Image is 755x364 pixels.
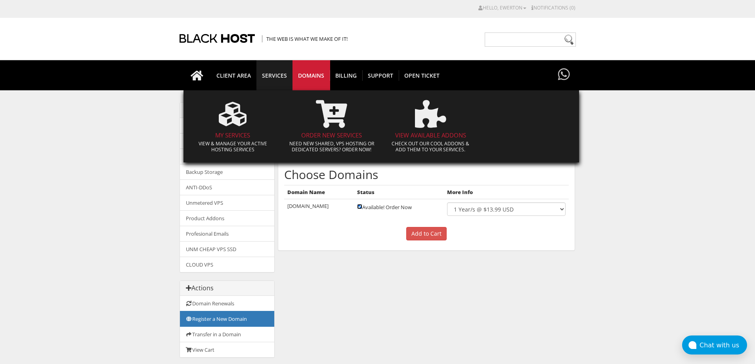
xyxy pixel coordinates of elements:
a: Register a New Domain [180,311,274,327]
span: Domains [292,70,330,81]
a: CLOUD VPS [180,257,274,272]
th: More Info [444,185,568,199]
span: SERVICES [256,70,292,81]
a: Notifications (0) [531,4,575,11]
a: Enterprise servers [180,149,274,164]
h3: Actions [186,285,268,292]
a: Unmetered VPS [180,195,274,211]
a: View Cart [180,342,274,357]
a: Bare metal servers [180,133,274,149]
a: Shared hosting [180,118,274,133]
a: Profesional Emails [180,226,274,242]
span: Support [362,70,399,81]
button: Chat with us [682,335,747,354]
input: Add to Cart [406,227,447,240]
a: UNM CHEAP VPS SSD [180,241,274,257]
th: Status [354,185,444,199]
a: Go to homepage [183,60,211,90]
h4: My Services [189,132,277,139]
a: Product Addons [180,210,274,226]
h4: View Available Addons [387,132,474,139]
a: Have questions? [556,60,572,90]
p: View & Manage your active hosting services [189,141,277,152]
a: CLIENT AREA [211,60,257,90]
h2: Choose Domains [284,168,569,181]
th: Domain Name [284,185,354,199]
td: [DOMAIN_NAME] [284,199,354,219]
a: Hello, Ewerton [478,4,526,11]
a: Domain Renewals [180,296,274,311]
h4: Order New Services [288,132,375,139]
div: Chat with us [700,341,747,349]
a: Backup Storage [180,164,274,180]
a: ANTI-DDoS [180,179,274,195]
a: Domains [292,60,330,90]
span: Billing [330,70,363,81]
a: Billing [330,60,363,90]
span: CLIENT AREA [211,70,257,81]
a: My Services View & Manage your active hosting services [185,94,281,158]
input: Need help? [485,32,576,47]
a: Support [362,60,399,90]
span: Open Ticket [399,70,445,81]
span: The Web is what we make of it! [262,35,348,42]
p: Check out our cool addons & add them to your services. [387,141,474,152]
a: Transfer in a Domain [180,326,274,342]
a: Open Ticket [399,60,445,90]
p: Need new shared, VPS hosting or dedicated servers? Order now! [288,141,375,152]
a: Order New Services Need new shared, VPS hosting or dedicated servers? Order now! [284,94,379,158]
a: SERVICES [256,60,293,90]
a: View Available Addons Check out our cool addons & add them to your services. [383,94,478,158]
td: Available! Order Now [354,199,444,219]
